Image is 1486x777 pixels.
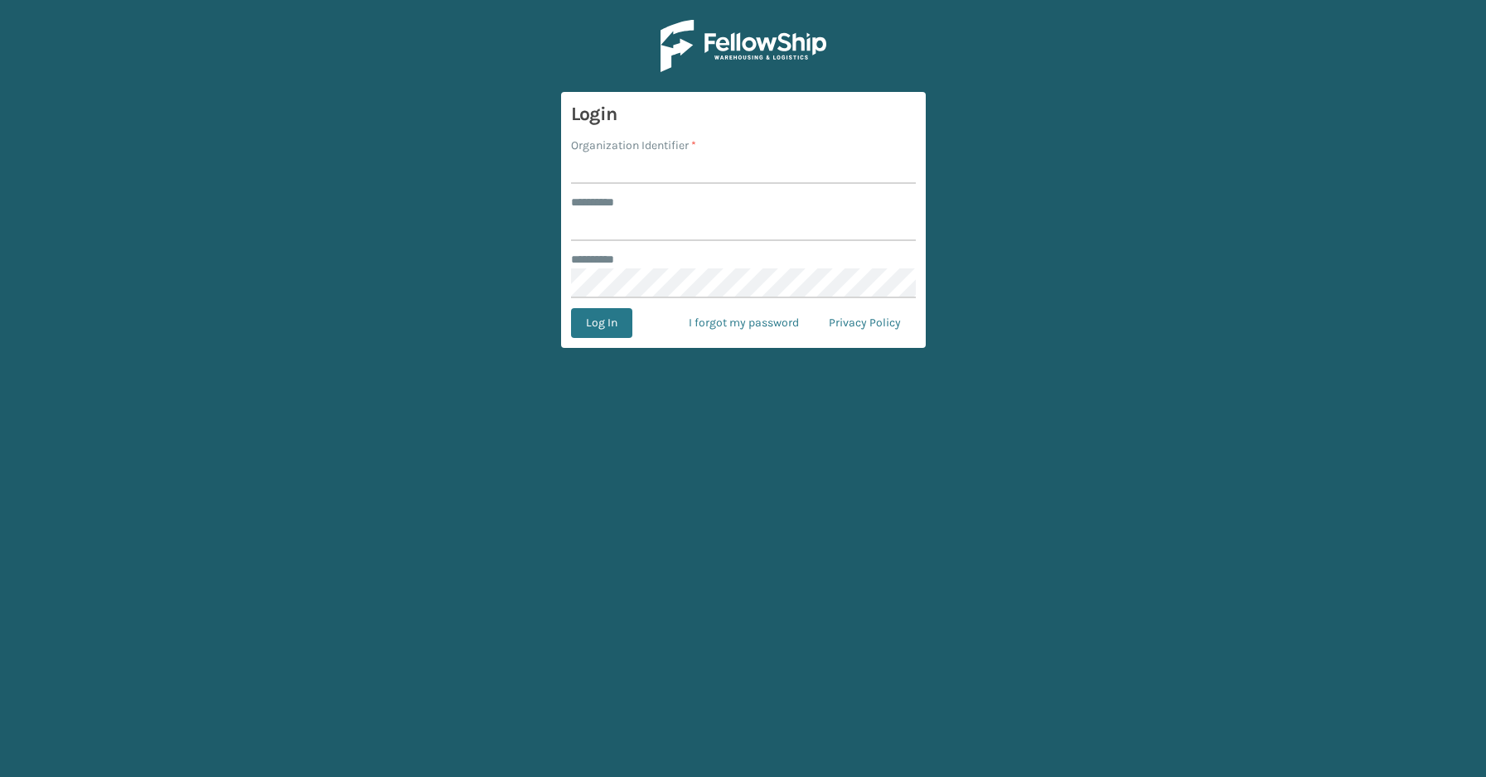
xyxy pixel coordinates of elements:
img: Logo [661,20,826,72]
label: Organization Identifier [571,137,696,154]
a: I forgot my password [674,308,814,338]
button: Log In [571,308,632,338]
h3: Login [571,102,916,127]
a: Privacy Policy [814,308,916,338]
